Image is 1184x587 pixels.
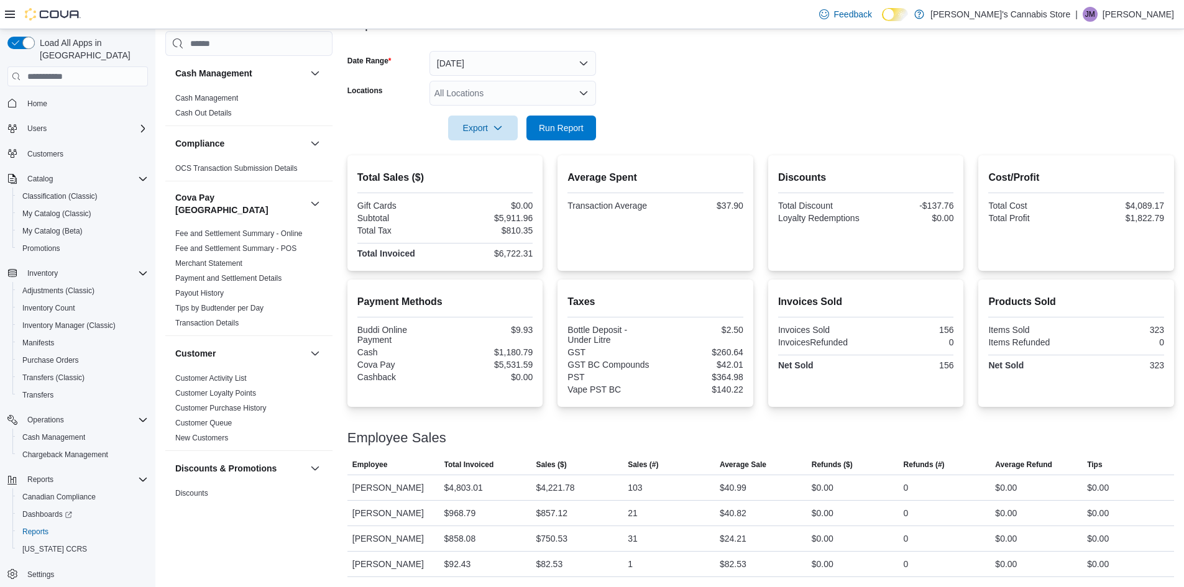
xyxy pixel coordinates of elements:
[447,213,533,223] div: $5,911.96
[988,360,1024,370] strong: Net Sold
[22,321,116,330] span: Inventory Manager (Classic)
[447,360,533,370] div: $5,531.59
[22,286,94,296] span: Adjustments (Classic)
[22,472,58,487] button: Reports
[536,460,566,470] span: Sales ($)
[352,460,388,470] span: Employee
[175,109,232,117] a: Cash Out Details
[1087,557,1109,571] div: $0.00
[579,88,589,98] button: Open list of options
[2,170,153,188] button: Catalog
[175,434,228,442] a: New Customers
[12,222,153,240] button: My Catalog (Beta)
[1083,7,1098,22] div: Jenny McKenna
[308,66,323,81] button: Cash Management
[22,191,98,201] span: Classification (Classic)
[12,369,153,386] button: Transfers (Classic)
[720,460,766,470] span: Average Sale
[22,412,148,427] span: Operations
[778,325,863,335] div: Invoices Sold
[175,67,252,80] h3: Cash Management
[22,432,85,442] span: Cash Management
[995,531,1017,546] div: $0.00
[12,188,153,205] button: Classification (Classic)
[567,347,653,357] div: GST
[347,475,439,500] div: [PERSON_NAME]
[22,509,72,519] span: Dashboards
[22,472,148,487] span: Reports
[17,388,58,403] a: Transfers
[2,120,153,137] button: Users
[175,347,216,360] h3: Customer
[22,147,68,162] a: Customers
[357,360,443,370] div: Cova Pay
[720,506,746,521] div: $40.82
[22,527,48,537] span: Reports
[22,338,54,348] span: Manifests
[175,374,247,383] a: Customer Activity List
[22,567,59,582] a: Settings
[988,337,1073,347] div: Items Refunded
[526,116,596,140] button: Run Report
[175,93,238,103] span: Cash Management
[17,430,90,445] a: Cash Management
[17,524,53,539] a: Reports
[175,229,303,239] span: Fee and Settlement Summary - Online
[658,347,743,357] div: $260.64
[357,225,443,235] div: Total Tax
[995,506,1017,521] div: $0.00
[447,372,533,382] div: $0.00
[12,429,153,446] button: Cash Management
[17,542,148,557] span: Washington CCRS
[357,372,443,382] div: Cashback
[628,460,658,470] span: Sales (#)
[868,337,953,347] div: 0
[17,318,121,333] a: Inventory Manager (Classic)
[778,170,954,185] h2: Discounts
[930,7,1070,22] p: [PERSON_NAME]'s Cannabis Store
[27,99,47,109] span: Home
[628,480,642,495] div: 103
[165,91,333,125] div: Cash Management
[175,418,232,428] span: Customer Queue
[12,282,153,299] button: Adjustments (Classic)
[1079,201,1164,211] div: $4,089.17
[357,347,443,357] div: Cash
[1079,325,1164,335] div: 323
[22,373,85,383] span: Transfers (Classic)
[357,325,443,345] div: Buddi Online Payment
[2,265,153,282] button: Inventory
[27,475,53,485] span: Reports
[17,353,148,368] span: Purchase Orders
[17,507,77,522] a: Dashboards
[22,544,87,554] span: [US_STATE] CCRS
[175,303,264,313] span: Tips by Budtender per Day
[882,8,908,21] input: Dark Mode
[1079,213,1164,223] div: $1,822.79
[539,122,584,134] span: Run Report
[17,370,89,385] a: Transfers (Classic)
[988,294,1164,309] h2: Products Sold
[12,334,153,352] button: Manifests
[868,360,953,370] div: 156
[1087,506,1109,521] div: $0.00
[628,506,638,521] div: 21
[17,241,65,256] a: Promotions
[429,51,596,76] button: [DATE]
[882,21,883,22] span: Dark Mode
[448,116,518,140] button: Export
[778,294,954,309] h2: Invoices Sold
[175,259,242,268] a: Merchant Statement
[834,8,872,20] span: Feedback
[12,446,153,463] button: Chargeback Management
[347,430,446,445] h3: Employee Sales
[1087,460,1102,470] span: Tips
[175,229,303,238] a: Fee and Settlement Summary - Online
[17,224,88,239] a: My Catalog (Beta)
[22,226,83,236] span: My Catalog (Beta)
[347,501,439,526] div: [PERSON_NAME]
[165,371,333,450] div: Customer
[22,355,79,365] span: Purchase Orders
[12,240,153,257] button: Promotions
